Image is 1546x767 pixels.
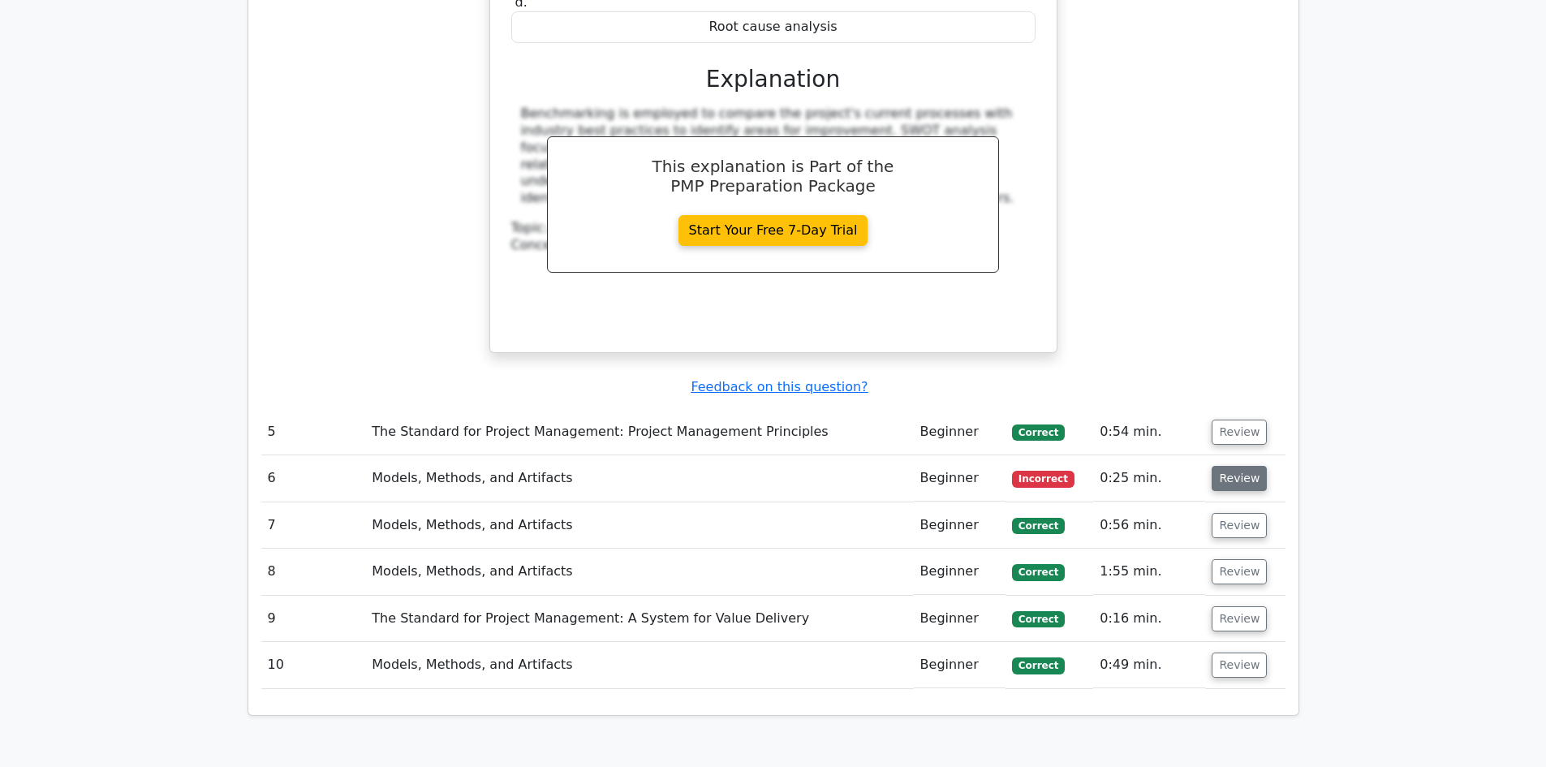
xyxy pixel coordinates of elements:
[1212,513,1267,538] button: Review
[1212,653,1267,678] button: Review
[914,596,1006,642] td: Beginner
[261,455,366,502] td: 6
[1212,420,1267,445] button: Review
[1093,596,1205,642] td: 0:16 min.
[1212,466,1267,491] button: Review
[914,642,1006,688] td: Beginner
[511,237,1036,254] div: Concept:
[261,409,366,455] td: 5
[1212,559,1267,584] button: Review
[1093,642,1205,688] td: 0:49 min.
[261,596,366,642] td: 9
[1093,409,1205,455] td: 0:54 min.
[1093,549,1205,595] td: 1:55 min.
[678,215,868,246] a: Start Your Free 7-Day Trial
[365,596,913,642] td: The Standard for Project Management: A System for Value Delivery
[914,502,1006,549] td: Beginner
[365,502,913,549] td: Models, Methods, and Artifacts
[691,379,868,394] a: Feedback on this question?
[521,66,1026,93] h3: Explanation
[511,11,1036,43] div: Root cause analysis
[1012,471,1074,487] span: Incorrect
[521,106,1026,207] div: Benchmarking is employed to compare the project's current processes with industry best practices ...
[1093,502,1205,549] td: 0:56 min.
[1212,606,1267,631] button: Review
[261,502,366,549] td: 7
[365,642,913,688] td: Models, Methods, and Artifacts
[511,220,1036,237] div: Topic:
[1012,518,1065,534] span: Correct
[1012,424,1065,441] span: Correct
[914,549,1006,595] td: Beginner
[365,549,913,595] td: Models, Methods, and Artifacts
[914,455,1006,502] td: Beginner
[1093,455,1205,502] td: 0:25 min.
[914,409,1006,455] td: Beginner
[365,409,913,455] td: The Standard for Project Management: Project Management Principles
[365,455,913,502] td: Models, Methods, and Artifacts
[261,642,366,688] td: 10
[1012,564,1065,580] span: Correct
[261,549,366,595] td: 8
[1012,611,1065,627] span: Correct
[1012,657,1065,674] span: Correct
